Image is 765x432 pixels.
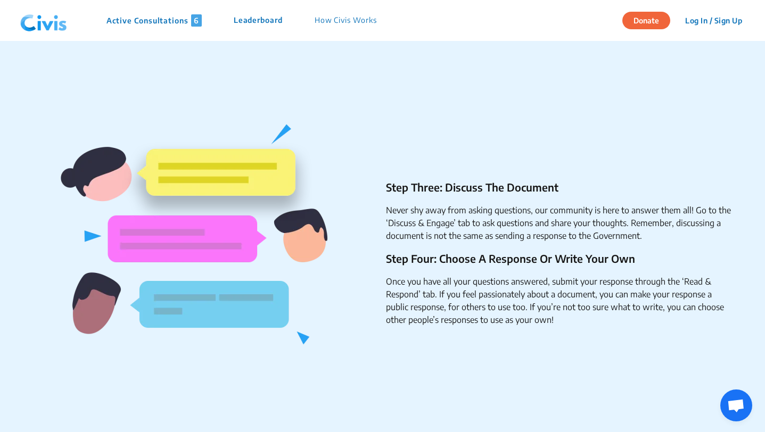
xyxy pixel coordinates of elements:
[386,204,733,242] li: Never shy away from asking questions, our community is here to answer them all! Go to the ‘Discus...
[678,12,749,29] button: Log In / Sign Up
[386,179,733,195] p: Step Three: Discuss The Document
[720,389,752,421] div: Open chat
[191,14,202,27] span: 6
[106,14,202,27] p: Active Consultations
[315,14,377,27] p: How Civis Works
[622,14,678,25] a: Donate
[386,251,733,267] p: Step Four: Choose A Response Or Write Your Own
[622,12,670,29] button: Donate
[386,275,733,326] li: Once you have all your questions answered, submit your response through the ‘Read & Respond’ tab....
[16,5,71,37] img: navlogo.png
[24,87,365,427] img: steps image
[234,14,283,27] p: Leaderboard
